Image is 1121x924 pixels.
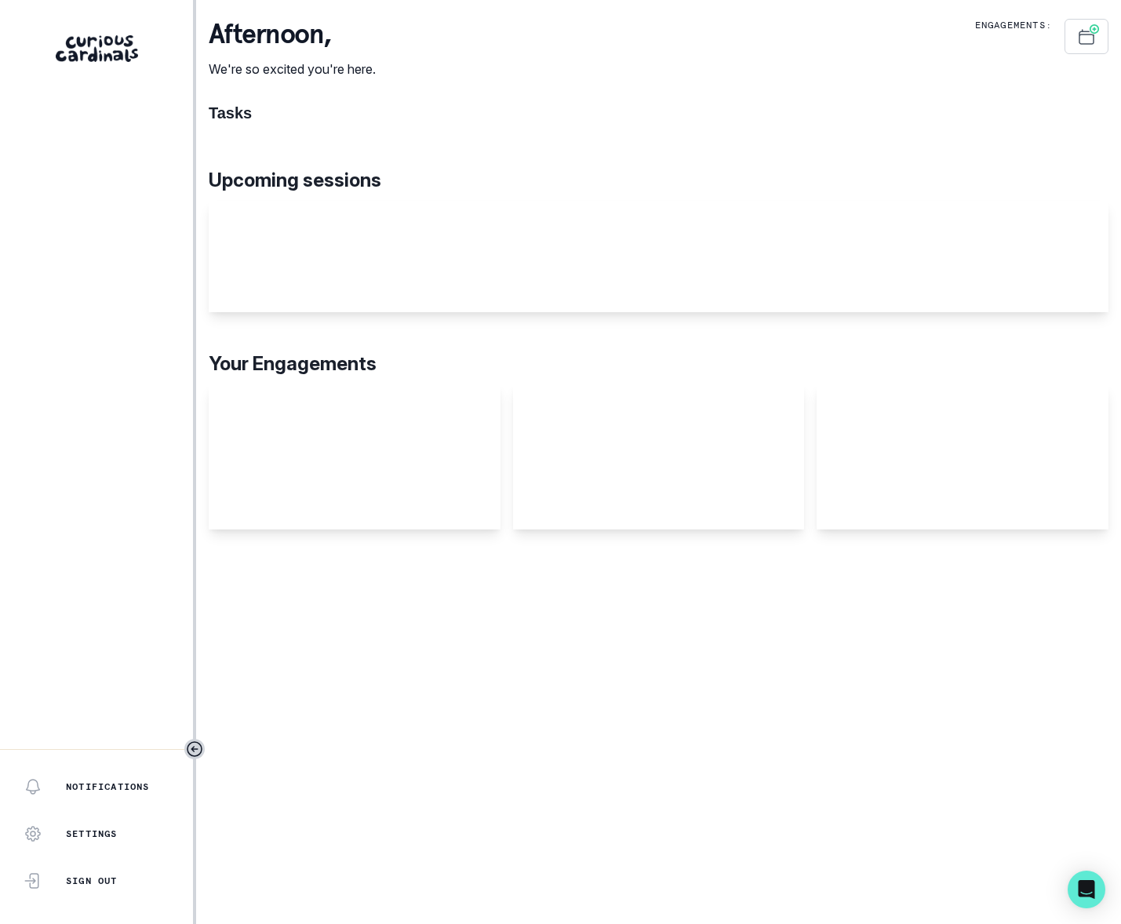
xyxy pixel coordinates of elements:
[184,739,205,759] button: Toggle sidebar
[66,828,118,840] p: Settings
[209,19,376,50] p: afternoon ,
[209,350,1108,378] p: Your Engagements
[975,19,1052,31] p: Engagements:
[209,104,1108,122] h1: Tasks
[56,35,138,62] img: Curious Cardinals Logo
[1068,871,1105,908] div: Open Intercom Messenger
[209,60,376,78] p: We're so excited you're here.
[66,780,150,793] p: Notifications
[1065,19,1108,54] button: Schedule Sessions
[66,875,118,887] p: Sign Out
[209,166,1108,195] p: Upcoming sessions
